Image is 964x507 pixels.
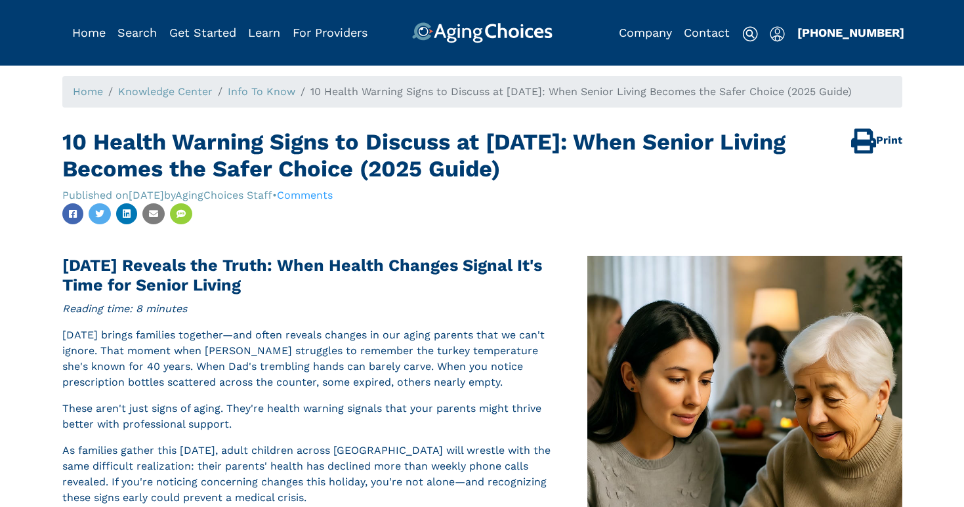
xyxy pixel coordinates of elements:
img: AgingChoices [411,22,552,43]
em: Reading time: 8 minutes [62,302,187,315]
div: Popover trigger [117,22,157,43]
a: Share by Email [142,203,165,224]
a: For Providers [293,26,367,39]
nav: breadcrumb [62,76,902,108]
span: 10 Health Warning Signs to Discuss at [DATE]: When Senior Living Becomes the Safer Choice (2025 G... [310,85,852,98]
p: [DATE] brings families together—and often reveals changes in our aging parents that we can't igno... [62,327,902,390]
p: As families gather this [DATE], adult children across [GEOGRAPHIC_DATA] will wrestle with the sam... [62,443,902,506]
div: • [272,188,333,203]
h1: 10 Health Warning Signs to Discuss at [DATE]: When Senior Living Becomes the Safer Choice (2025 G... [62,129,902,182]
a: Search [117,26,157,39]
a: Learn [248,26,280,39]
p: These aren't just signs of aging. They're health warning signals that your parents might thrive b... [62,401,902,432]
a: Home [72,26,106,39]
a: Info To Know [228,85,295,98]
div: Published on [DATE] by AgingChoices Staff [62,188,272,203]
div: Popover trigger [770,22,785,43]
a: Home [73,85,103,98]
a: [PHONE_NUMBER] [797,26,904,39]
a: Print [851,129,902,153]
a: Knowledge Center [118,85,213,98]
a: Contact [684,26,730,39]
a: Company [619,26,672,39]
img: search-icon.svg [742,26,758,42]
h2: [DATE] Reveals the Truth: When Health Changes Signal It's Time for Senior Living [62,256,902,295]
a: Get Started [169,26,236,39]
img: user-icon.svg [770,26,785,42]
a: Comments [277,189,333,201]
